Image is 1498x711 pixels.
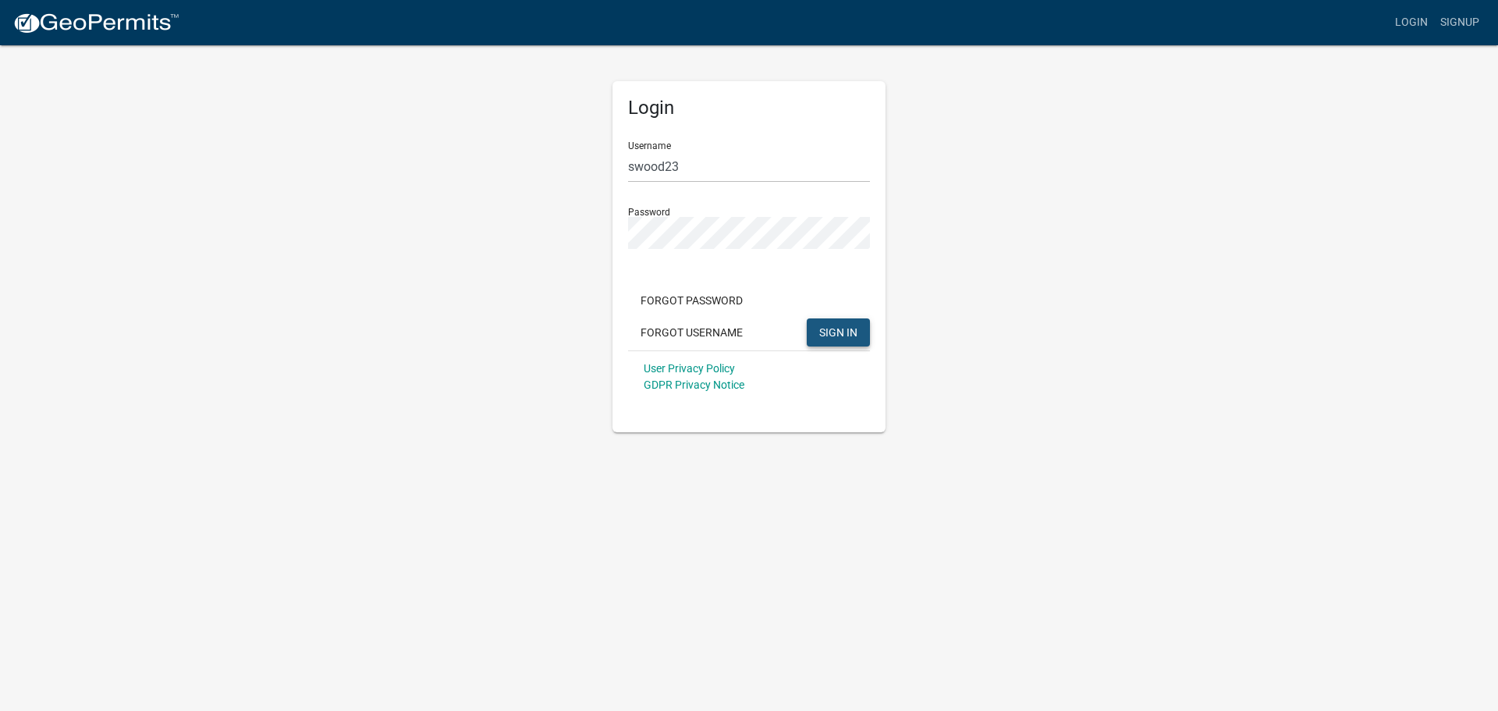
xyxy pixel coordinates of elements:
[628,97,870,119] h5: Login
[644,362,735,375] a: User Privacy Policy
[807,318,870,347] button: SIGN IN
[628,286,755,315] button: Forgot Password
[644,379,744,391] a: GDPR Privacy Notice
[819,325,857,338] span: SIGN IN
[1389,8,1434,37] a: Login
[628,318,755,347] button: Forgot Username
[1434,8,1486,37] a: Signup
